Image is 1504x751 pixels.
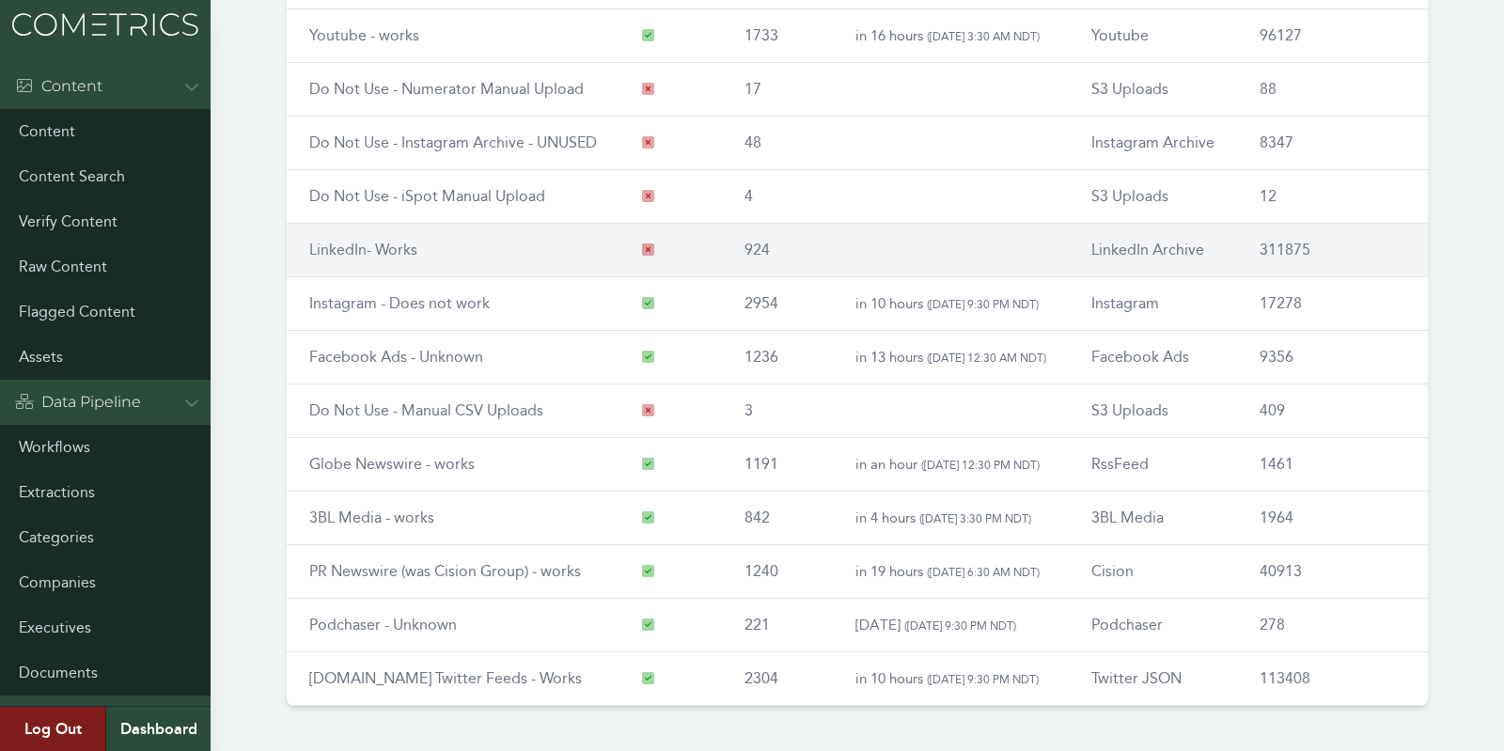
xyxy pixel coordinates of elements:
[855,667,1046,690] p: in 10 hours
[1237,170,1428,224] td: 12
[855,346,1046,368] p: in 13 hours
[309,133,597,151] a: Do Not Use - Instagram Archive - UNUSED
[1237,224,1428,277] td: 311875
[921,458,1040,472] span: ( [DATE] 12:30 PM NDT )
[1237,599,1428,652] td: 278
[722,117,832,170] td: 48
[1069,599,1237,652] td: Podchaser
[855,614,1046,636] p: [DATE]
[309,455,475,473] a: Globe Newswire - works
[855,560,1046,583] p: in 19 hours
[722,652,832,706] td: 2304
[927,672,1039,686] span: ( [DATE] 9:30 PM NDT )
[1237,545,1428,599] td: 40913
[309,616,457,634] a: Podchaser - Unknown
[1237,438,1428,492] td: 1461
[1069,331,1237,384] td: Facebook Ads
[927,351,1046,365] span: ( [DATE] 12:30 AM NDT )
[722,384,832,438] td: 3
[1069,117,1237,170] td: Instagram Archive
[1069,545,1237,599] td: Cision
[309,401,543,419] a: Do Not Use - Manual CSV Uploads
[309,348,483,366] a: Facebook Ads - Unknown
[1069,438,1237,492] td: RssFeed
[1069,224,1237,277] td: LinkedIn Archive
[722,63,832,117] td: 17
[722,438,832,492] td: 1191
[722,331,832,384] td: 1236
[309,562,581,580] a: PR Newswire (was Cision Group) - works
[309,669,582,687] a: [DOMAIN_NAME] Twitter Feeds - Works
[309,26,419,44] a: Youtube - works
[722,277,832,331] td: 2954
[927,297,1039,311] span: ( [DATE] 9:30 PM NDT )
[904,618,1016,633] span: ( [DATE] 9:30 PM NDT )
[1237,652,1428,706] td: 113408
[855,453,1046,476] p: in an hour
[1069,277,1237,331] td: Instagram
[927,29,1040,43] span: ( [DATE] 3:30 AM NDT )
[1237,384,1428,438] td: 409
[309,80,584,98] a: Do Not Use - Numerator Manual Upload
[855,24,1046,47] p: in 16 hours
[855,507,1046,529] p: in 4 hours
[1237,63,1428,117] td: 88
[1237,117,1428,170] td: 8347
[1069,63,1237,117] td: S3 Uploads
[309,294,490,312] a: Instagram - Does not work
[1237,277,1428,331] td: 17278
[855,292,1046,315] p: in 10 hours
[1069,652,1237,706] td: Twitter JSON
[309,508,434,526] a: 3BL Media - works
[1237,9,1428,63] td: 96127
[15,391,141,414] div: Data Pipeline
[722,545,832,599] td: 1240
[1069,170,1237,224] td: S3 Uploads
[722,224,832,277] td: 924
[1069,9,1237,63] td: Youtube
[309,187,545,205] a: Do Not Use - iSpot Manual Upload
[1237,492,1428,545] td: 1964
[722,492,832,545] td: 842
[309,241,417,258] a: LinkedIn- Works
[722,170,832,224] td: 4
[722,599,832,652] td: 221
[1237,331,1428,384] td: 9356
[1069,384,1237,438] td: S3 Uploads
[722,9,832,63] td: 1733
[105,707,211,751] a: Dashboard
[919,511,1031,525] span: ( [DATE] 3:30 PM NDT )
[927,565,1040,579] span: ( [DATE] 6:30 AM NDT )
[1069,492,1237,545] td: 3BL Media
[15,75,102,98] div: Content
